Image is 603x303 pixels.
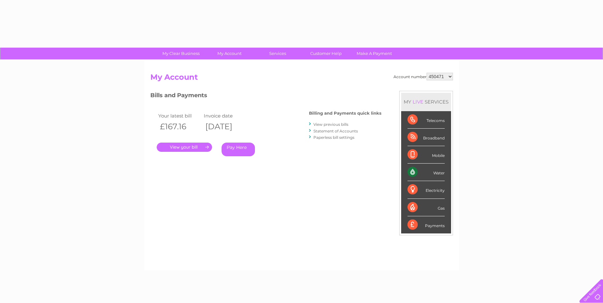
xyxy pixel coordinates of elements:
[300,48,352,59] a: Customer Help
[157,143,212,152] a: .
[313,135,354,140] a: Paperless bill settings
[309,111,381,116] h4: Billing and Payments quick links
[313,129,358,133] a: Statement of Accounts
[408,164,445,181] div: Water
[408,146,445,164] div: Mobile
[222,143,255,156] a: Pay Here
[408,111,445,129] div: Telecoms
[313,122,348,127] a: View previous bills
[202,111,248,120] td: Invoice date
[408,181,445,199] div: Electricity
[203,48,256,59] a: My Account
[155,48,207,59] a: My Clear Business
[408,216,445,233] div: Payments
[150,91,381,102] h3: Bills and Payments
[157,120,202,133] th: £167.16
[150,73,453,85] h2: My Account
[408,199,445,216] div: Gas
[408,129,445,146] div: Broadband
[401,93,451,111] div: MY SERVICES
[157,111,202,120] td: Your latest bill
[202,120,248,133] th: [DATE]
[394,73,453,80] div: Account number
[411,99,425,105] div: LIVE
[251,48,304,59] a: Services
[348,48,401,59] a: Make A Payment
